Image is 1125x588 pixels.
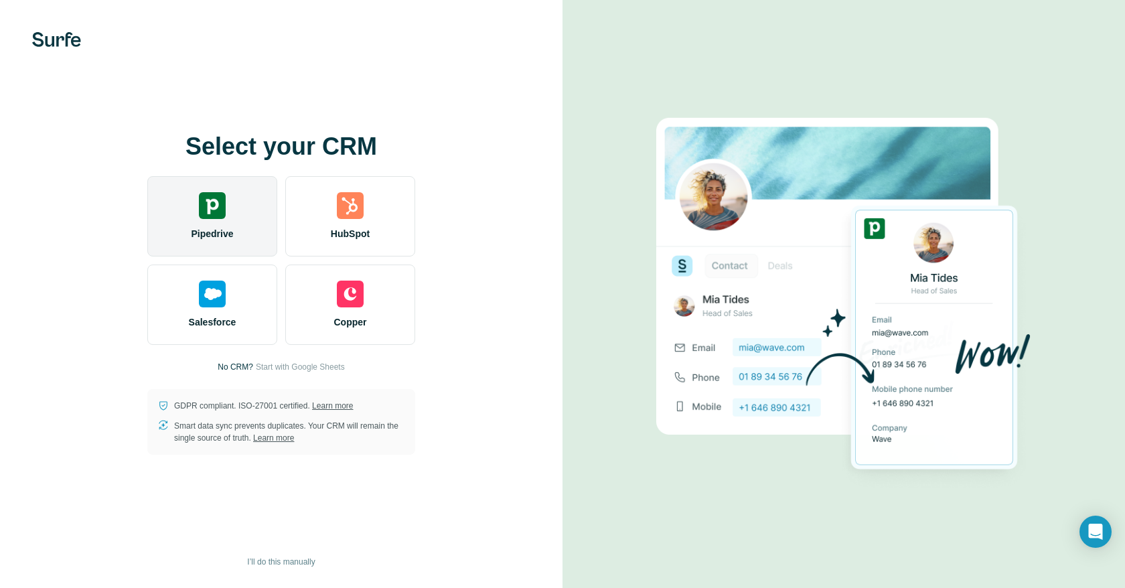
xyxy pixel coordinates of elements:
div: Open Intercom Messenger [1079,516,1112,548]
span: HubSpot [331,227,370,240]
span: Salesforce [189,315,236,329]
p: No CRM? [218,361,253,373]
span: I’ll do this manually [247,556,315,568]
span: Pipedrive [191,227,233,240]
a: Learn more [312,401,353,411]
h1: Select your CRM [147,133,415,160]
img: Surfe's logo [32,32,81,47]
p: Smart data sync prevents duplicates. Your CRM will remain the single source of truth. [174,420,404,444]
img: pipedrive's logo [199,192,226,219]
p: GDPR compliant. ISO-27001 certified. [174,400,353,412]
img: hubspot's logo [337,192,364,219]
a: Learn more [253,433,294,443]
span: Copper [334,315,367,329]
button: Start with Google Sheets [256,361,345,373]
img: copper's logo [337,281,364,307]
button: I’ll do this manually [238,552,324,572]
img: PIPEDRIVE image [656,95,1031,493]
img: salesforce's logo [199,281,226,307]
